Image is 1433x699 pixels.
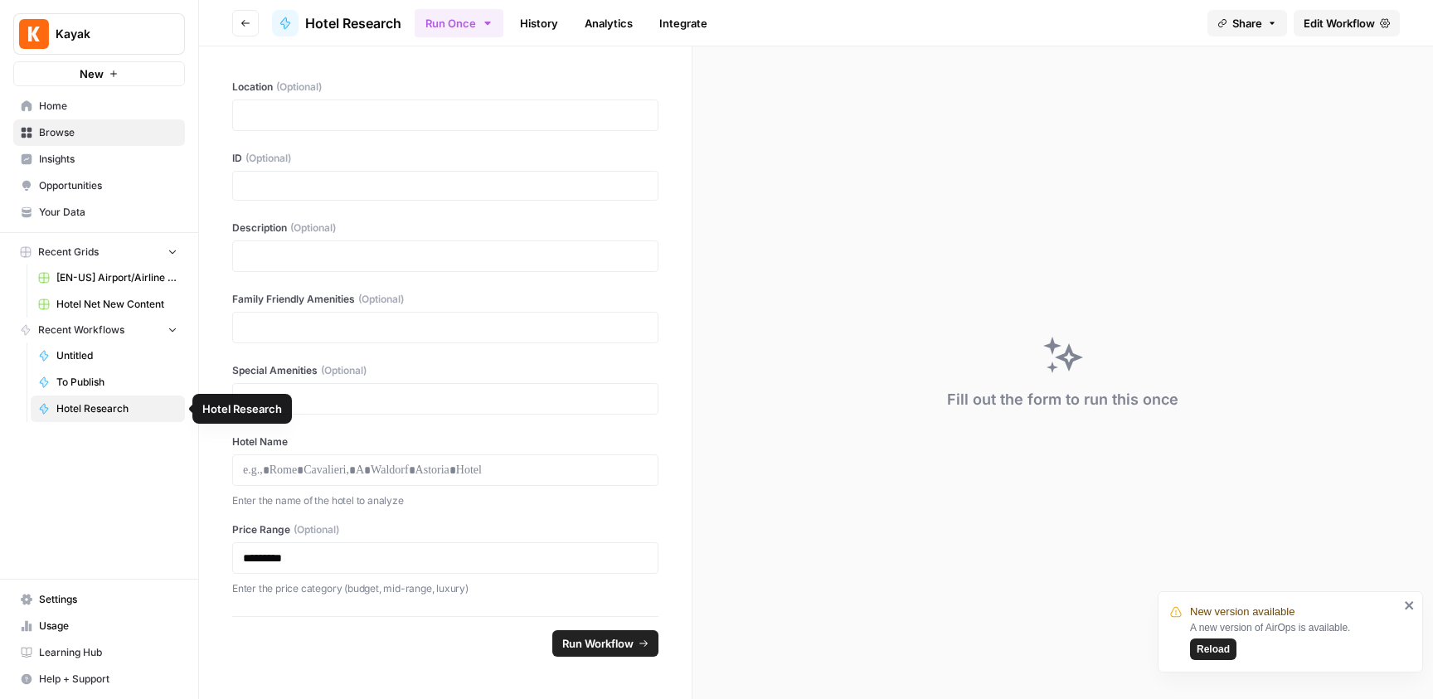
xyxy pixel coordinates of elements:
[232,292,658,307] label: Family Friendly Amenities
[232,522,658,537] label: Price Range
[1404,599,1416,612] button: close
[13,172,185,199] a: Opportunities
[39,99,177,114] span: Home
[415,9,503,37] button: Run Once
[39,645,177,660] span: Learning Hub
[1190,620,1399,660] div: A new version of AirOps is available.
[13,318,185,342] button: Recent Workflows
[321,363,367,378] span: (Optional)
[13,119,185,146] a: Browse
[232,221,658,235] label: Description
[649,10,717,36] a: Integrate
[39,672,177,687] span: Help + Support
[13,639,185,666] a: Learning Hub
[13,199,185,226] a: Your Data
[510,10,568,36] a: History
[13,613,185,639] a: Usage
[56,270,177,285] span: [EN-US] Airport/Airline Content Refresh
[31,265,185,291] a: [EN-US] Airport/Airline Content Refresh
[31,369,185,396] a: To Publish
[575,10,643,36] a: Analytics
[39,125,177,140] span: Browse
[232,80,658,95] label: Location
[358,292,404,307] span: (Optional)
[232,363,658,378] label: Special Amenities
[31,396,185,422] a: Hotel Research
[56,375,177,390] span: To Publish
[232,580,658,597] p: Enter the price category (budget, mid-range, luxury)
[56,297,177,312] span: Hotel Net New Content
[294,522,339,537] span: (Optional)
[31,342,185,369] a: Untitled
[276,80,322,95] span: (Optional)
[56,348,177,363] span: Untitled
[13,146,185,172] a: Insights
[13,93,185,119] a: Home
[1207,10,1287,36] button: Share
[1294,10,1400,36] a: Edit Workflow
[13,13,185,55] button: Workspace: Kayak
[39,619,177,633] span: Usage
[80,66,104,82] span: New
[13,666,185,692] button: Help + Support
[1190,638,1236,660] button: Reload
[39,178,177,193] span: Opportunities
[232,151,658,166] label: ID
[39,152,177,167] span: Insights
[19,19,49,49] img: Kayak Logo
[13,586,185,613] a: Settings
[1190,604,1295,620] span: New version available
[31,291,185,318] a: Hotel Net New Content
[38,245,99,260] span: Recent Grids
[272,10,401,36] a: Hotel Research
[290,221,336,235] span: (Optional)
[1197,642,1230,657] span: Reload
[562,635,634,652] span: Run Workflow
[56,26,156,42] span: Kayak
[947,388,1178,411] div: Fill out the form to run this once
[39,592,177,607] span: Settings
[1232,15,1262,32] span: Share
[38,323,124,337] span: Recent Workflows
[56,401,177,416] span: Hotel Research
[552,630,658,657] button: Run Workflow
[245,151,291,166] span: (Optional)
[13,240,185,265] button: Recent Grids
[232,493,658,509] p: Enter the name of the hotel to analyze
[232,434,658,449] label: Hotel Name
[39,205,177,220] span: Your Data
[13,61,185,86] button: New
[1304,15,1375,32] span: Edit Workflow
[305,13,401,33] span: Hotel Research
